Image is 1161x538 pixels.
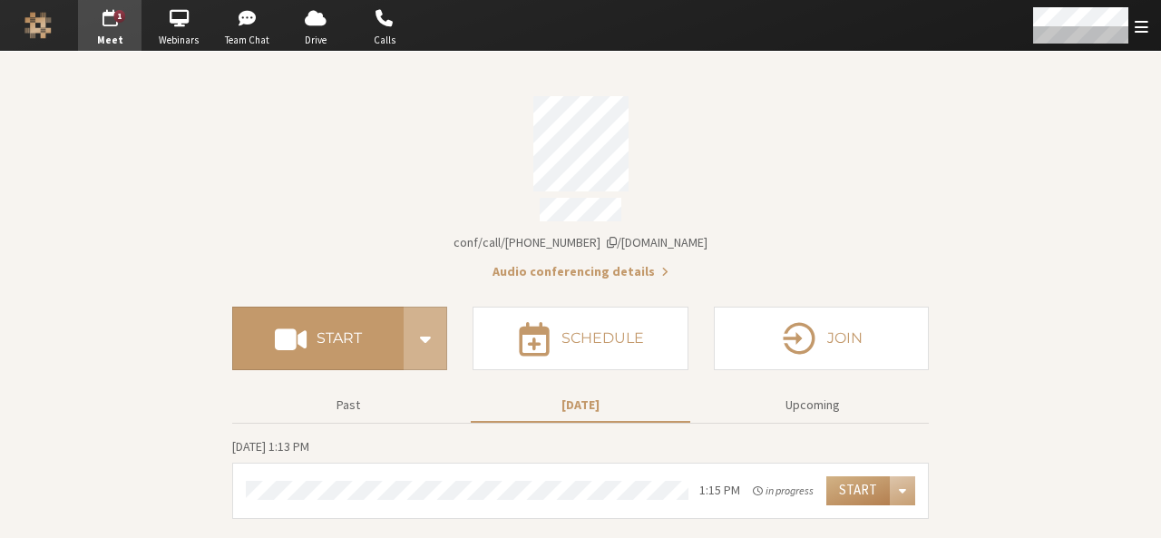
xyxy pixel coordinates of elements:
h4: Join [827,331,863,346]
em: in progress [753,483,814,499]
iframe: Chat [1116,491,1147,525]
span: Drive [284,33,347,48]
h4: Schedule [561,331,644,346]
button: Copy my meeting room linkCopy my meeting room link [454,233,707,252]
span: Team Chat [216,33,279,48]
button: Audio conferencing details [493,262,668,281]
div: 1 [114,10,126,23]
button: Join [714,307,929,370]
img: Iotum [24,12,52,39]
span: Calls [353,33,416,48]
div: Start conference options [404,307,447,370]
div: 1:15 PM [699,481,740,500]
span: Meet [78,33,141,48]
h4: Start [317,331,362,346]
div: Open menu [890,476,915,505]
span: Webinars [147,33,210,48]
section: Today's Meetings [232,436,929,519]
button: [DATE] [471,389,690,421]
span: [DATE] 1:13 PM [232,438,309,455]
span: Copy my meeting room link [454,234,707,250]
button: Past [239,389,458,421]
section: Account details [232,83,929,281]
button: Start [232,307,404,370]
button: Schedule [473,307,688,370]
button: Upcoming [703,389,922,421]
button: Start [826,476,890,505]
